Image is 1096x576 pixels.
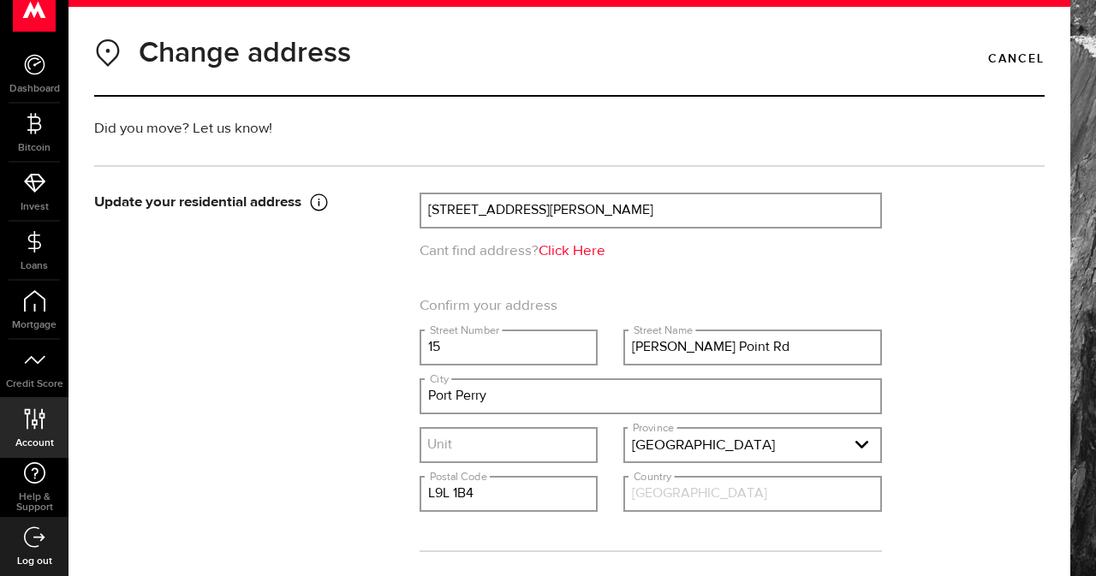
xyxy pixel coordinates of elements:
input: Address [421,194,880,227]
input: City [421,380,880,413]
span: Cant find address? [420,244,605,258]
label: Street Name [628,318,695,340]
label: Postal Code [425,465,490,486]
input: Street Number [421,331,596,364]
div: Did you move? Let us know! [81,119,390,140]
label: Country [628,465,675,486]
label: Street Number [425,318,502,340]
a: Cancel [988,45,1045,74]
div: Update your residential address [94,193,475,213]
input: Suite (Optional) [421,429,596,461]
input: Street Name [625,331,880,364]
h1: Change address [139,31,351,75]
input: Country [625,478,880,510]
label: Province [628,416,677,437]
label: City [425,367,451,389]
a: Click Here [539,244,605,258]
a: expand select [625,429,880,461]
span: Confirm your address [407,296,895,317]
input: Postal Code [421,478,596,510]
button: Open LiveChat chat widget [14,7,65,58]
